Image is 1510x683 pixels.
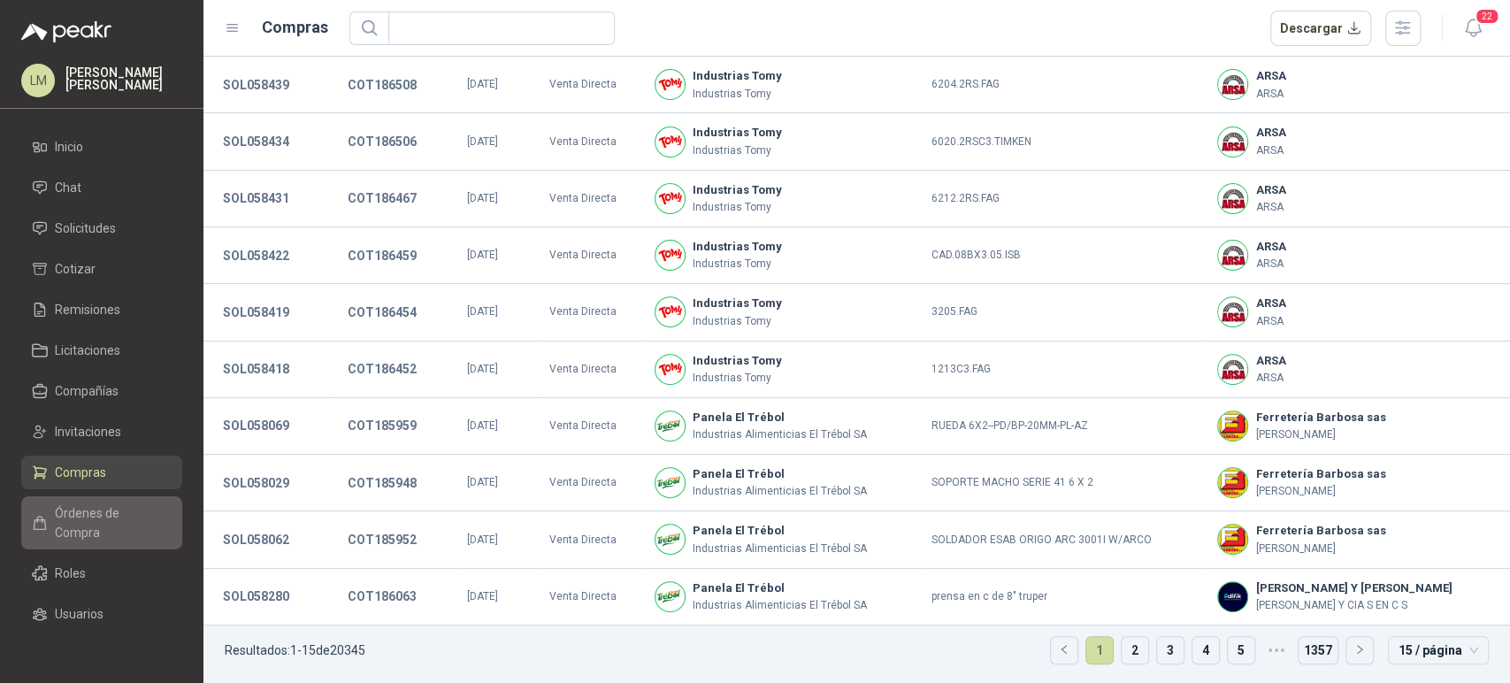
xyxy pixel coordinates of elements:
[467,192,498,204] span: [DATE]
[693,295,782,312] b: Industrias Tomy
[1255,597,1452,614] p: [PERSON_NAME] Y CIA S EN C S
[1298,636,1338,664] li: 1357
[1218,184,1247,213] img: Company Logo
[1255,579,1452,597] b: [PERSON_NAME] Y [PERSON_NAME]
[1255,352,1285,370] b: ARSA
[55,137,83,157] span: Inicio
[214,240,298,272] button: SOL058422
[539,113,644,170] td: Venta Directa
[467,533,498,546] span: [DATE]
[21,211,182,245] a: Solicitudes
[467,249,498,261] span: [DATE]
[214,182,298,214] button: SOL058431
[1192,636,1220,664] li: 4
[693,465,867,483] b: Panela El Trébol
[1050,636,1078,664] li: Página anterior
[1255,199,1285,216] p: ARSA
[214,126,298,157] button: SOL058434
[1255,295,1285,312] b: ARSA
[1085,636,1114,664] li: 1
[1262,636,1291,664] li: 5 páginas siguientes
[1122,637,1148,664] a: 2
[214,580,298,612] button: SOL058280
[1218,127,1247,157] img: Company Logo
[1345,636,1374,664] li: Página siguiente
[1157,637,1184,664] a: 3
[1255,522,1385,540] b: Ferretería Barbosa sas
[21,496,182,549] a: Órdenes de Compra
[339,182,425,214] button: COT186467
[655,411,685,441] img: Company Logo
[1255,426,1385,443] p: [PERSON_NAME]
[921,227,1207,284] td: CAD.08BX3.05.ISB
[467,305,498,318] span: [DATE]
[55,219,116,238] span: Solicitudes
[339,467,425,499] button: COT185948
[693,256,782,272] p: Industrias Tomy
[693,541,867,557] p: Industrias Alimenticias El Trébol SA
[214,524,298,556] button: SOL058062
[1299,637,1338,664] a: 1357
[655,70,685,99] img: Company Logo
[1255,409,1385,426] b: Ferretería Barbosa sas
[1228,637,1254,664] a: 5
[539,227,644,284] td: Venta Directa
[539,569,644,625] td: Venta Directa
[693,142,782,159] p: Industrias Tomy
[693,426,867,443] p: Industrias Alimenticias El Trébol SA
[339,69,425,101] button: COT186508
[21,415,182,449] a: Invitaciones
[539,455,644,511] td: Venta Directa
[921,284,1207,341] td: 3205.FAG
[1218,355,1247,384] img: Company Logo
[1255,256,1285,272] p: ARSA
[339,296,425,328] button: COT186454
[214,353,298,385] button: SOL058418
[214,410,298,441] button: SOL058069
[1457,12,1489,44] button: 22
[655,241,685,270] img: Company Logo
[1218,241,1247,270] img: Company Logo
[467,135,498,148] span: [DATE]
[1255,541,1385,557] p: [PERSON_NAME]
[693,313,782,330] p: Industrias Tomy
[1218,582,1247,611] img: Company Logo
[1270,11,1372,46] button: Descargar
[55,503,165,542] span: Órdenes de Compra
[339,353,425,385] button: COT186452
[921,113,1207,170] td: 6020.2RSC3.TIMKEN
[693,597,867,614] p: Industrias Alimenticias El Trébol SA
[214,296,298,328] button: SOL058419
[21,293,182,326] a: Remisiones
[1121,636,1149,664] li: 2
[21,456,182,489] a: Compras
[65,66,182,91] p: [PERSON_NAME] [PERSON_NAME]
[921,341,1207,398] td: 1213C3.FAG
[1399,637,1478,664] span: 15 / página
[1354,644,1365,655] span: right
[655,468,685,497] img: Company Logo
[467,590,498,602] span: [DATE]
[214,467,298,499] button: SOL058029
[1255,238,1285,256] b: ARSA
[21,597,182,631] a: Usuarios
[1255,67,1285,85] b: ARSA
[339,410,425,441] button: COT185959
[21,171,182,204] a: Chat
[693,181,782,199] b: Industrias Tomy
[693,579,867,597] b: Panela El Trébol
[21,64,55,97] div: LM
[1255,86,1285,103] p: ARSA
[1059,644,1069,655] span: left
[539,284,644,341] td: Venta Directa
[655,127,685,157] img: Company Logo
[55,381,119,401] span: Compañías
[55,300,120,319] span: Remisiones
[21,21,111,42] img: Logo peakr
[921,398,1207,455] td: RUEDA 6X2--PD/BP-20MM-PL-AZ
[1475,8,1499,25] span: 22
[55,178,81,197] span: Chat
[55,604,103,624] span: Usuarios
[693,409,867,426] b: Panela El Trébol
[921,569,1207,625] td: prensa en c de 8" truper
